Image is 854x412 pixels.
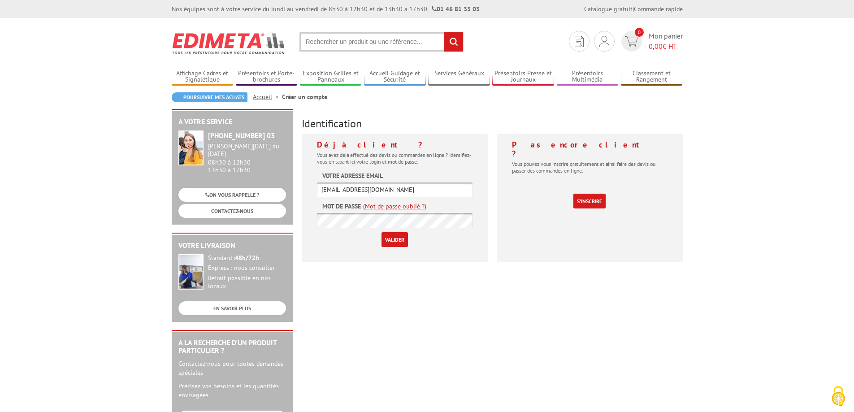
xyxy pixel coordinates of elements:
[208,143,286,173] div: 08h30 à 12h30 13h30 à 17h30
[428,69,490,84] a: Services Généraux
[208,274,286,291] div: Retrait possible en nos locaux
[172,4,480,13] div: Nos équipes sont à votre service du lundi au vendredi de 8h30 à 12h30 et de 13h30 à 17h30
[178,188,286,202] a: ON VOUS RAPPELLE ?
[253,93,282,101] a: Accueil
[317,140,473,149] h4: Déjà client ?
[172,27,286,60] img: Edimeta
[432,5,480,13] strong: 01 46 81 33 03
[208,131,275,140] strong: [PHONE_NUMBER] 03
[625,36,638,47] img: devis rapide
[178,118,286,126] h2: A votre service
[512,160,668,174] p: Vous pouvez vous inscrire gratuitement et ainsi faire des devis ou passer des commandes en ligne.
[621,69,683,84] a: Classement et Rangement
[208,264,286,272] div: Express : nous consulter
[300,69,362,84] a: Exposition Grilles et Panneaux
[178,204,286,218] a: CONTACTEZ-NOUS
[573,194,606,208] a: S'inscrire
[634,5,683,13] a: Commande rapide
[178,359,286,377] p: Contactez-nous pour toutes demandes spéciales
[557,69,619,84] a: Présentoirs Multimédia
[236,69,298,84] a: Présentoirs et Porte-brochures
[317,152,473,165] p: Vous avez déjà effectué des devis ou commandes en ligne ? Identifiez-vous en tapant ici votre log...
[584,4,683,13] div: |
[649,41,683,52] span: € HT
[208,143,286,158] div: [PERSON_NAME][DATE] au [DATE]
[823,382,854,412] button: Cookies (fenêtre modale)
[299,32,464,52] input: Rechercher un produit ou une référence...
[584,5,633,13] a: Catalogue gratuit
[364,69,426,84] a: Accueil Guidage et Sécurité
[178,130,204,165] img: widget-service.jpg
[575,36,584,47] img: devis rapide
[827,385,850,408] img: Cookies (fenêtre modale)
[649,42,663,51] span: 0,00
[172,92,247,102] a: Poursuivre mes achats
[322,202,361,211] label: Mot de passe
[381,232,408,247] input: Valider
[282,92,327,101] li: Créer un compte
[649,31,683,52] span: Mon panier
[599,36,609,47] img: devis rapide
[178,254,204,290] img: widget-livraison.jpg
[492,69,554,84] a: Présentoirs Presse et Journaux
[635,28,644,37] span: 0
[512,140,668,158] h4: Pas encore client ?
[178,301,286,315] a: EN SAVOIR PLUS
[322,171,383,180] label: Votre adresse email
[444,32,463,52] input: rechercher
[302,118,683,130] h3: Identification
[208,254,286,262] div: Standard :
[178,382,286,399] p: Précisez vos besoins et les quantités envisagées
[235,254,259,262] strong: 48h/72h
[178,339,286,355] h2: A la recherche d'un produit particulier ?
[619,31,683,52] a: devis rapide 0 Mon panier 0,00€ HT
[363,202,426,211] a: (Mot de passe oublié ?)
[172,69,234,84] a: Affichage Cadres et Signalétique
[178,242,286,250] h2: Votre livraison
